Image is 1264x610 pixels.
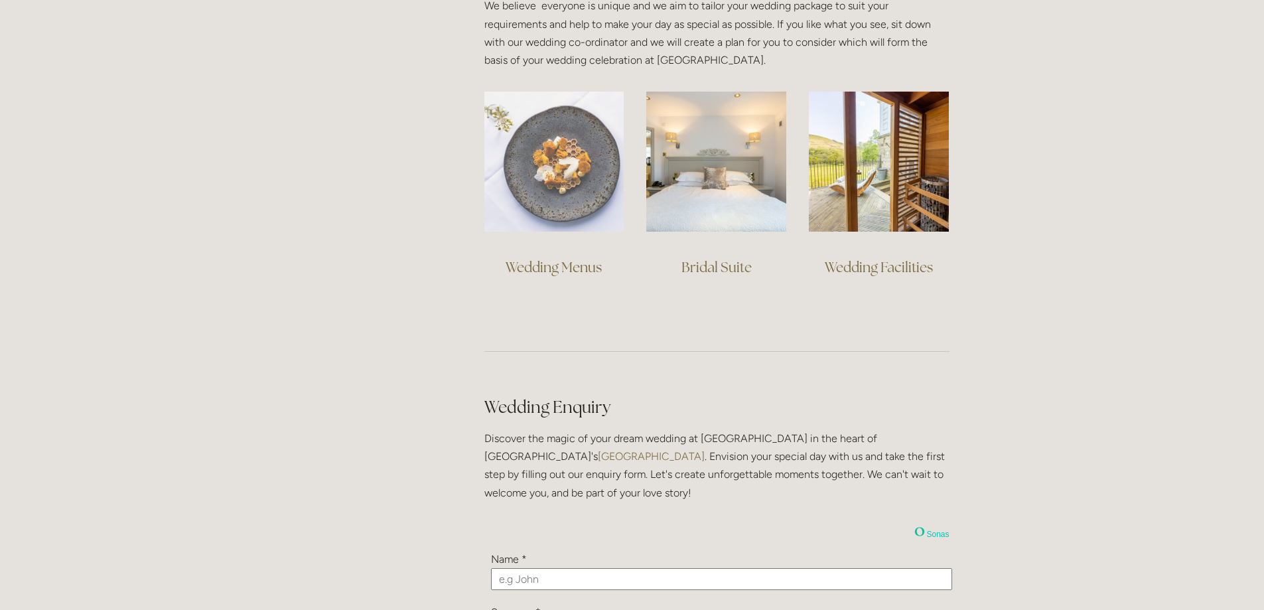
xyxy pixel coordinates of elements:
h2: Wedding Enquiry [484,396,949,419]
p: Discover the magic of your dream wedding at [GEOGRAPHIC_DATA] in the heart of [GEOGRAPHIC_DATA]'s... [484,429,949,502]
img: Image of one of the hotel rooms at Losehill House Hotel & Spa [646,92,786,232]
a: Bridal Suite [681,258,752,276]
label: Name * [491,553,527,566]
a: [GEOGRAPHIC_DATA] [598,450,705,463]
img: Sonas Logo [914,526,925,537]
span: Sonas [926,530,949,539]
a: Wedding Facilities [825,258,933,276]
img: High Gastronomy Dessert Dish - Losehill House Hotel & Spa [484,92,624,232]
img: Deck of one of the rooms at Losehill Hotel and Spa. [809,92,949,232]
input: e.g John [491,568,952,590]
a: Wedding Menus [506,258,602,276]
